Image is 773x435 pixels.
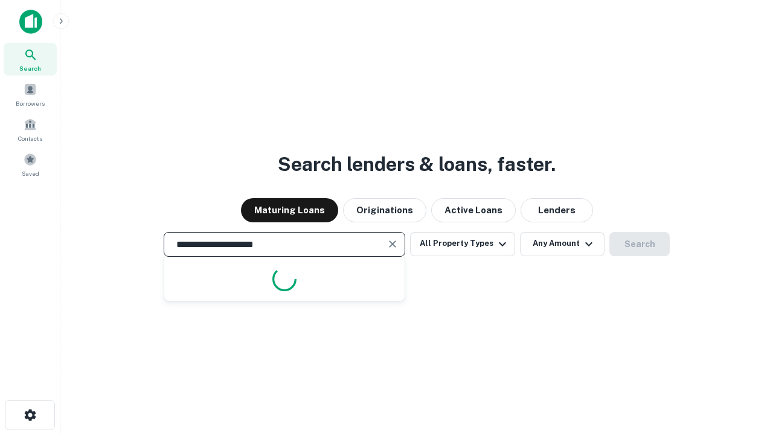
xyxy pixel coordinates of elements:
[16,98,45,108] span: Borrowers
[520,232,605,256] button: Any Amount
[4,148,57,181] a: Saved
[410,232,515,256] button: All Property Types
[4,43,57,76] a: Search
[278,150,556,179] h3: Search lenders & loans, faster.
[4,113,57,146] a: Contacts
[22,169,39,178] span: Saved
[4,78,57,111] a: Borrowers
[19,63,41,73] span: Search
[241,198,338,222] button: Maturing Loans
[713,338,773,396] iframe: Chat Widget
[384,236,401,253] button: Clear
[431,198,516,222] button: Active Loans
[19,10,42,34] img: capitalize-icon.png
[521,198,593,222] button: Lenders
[18,134,42,143] span: Contacts
[343,198,426,222] button: Originations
